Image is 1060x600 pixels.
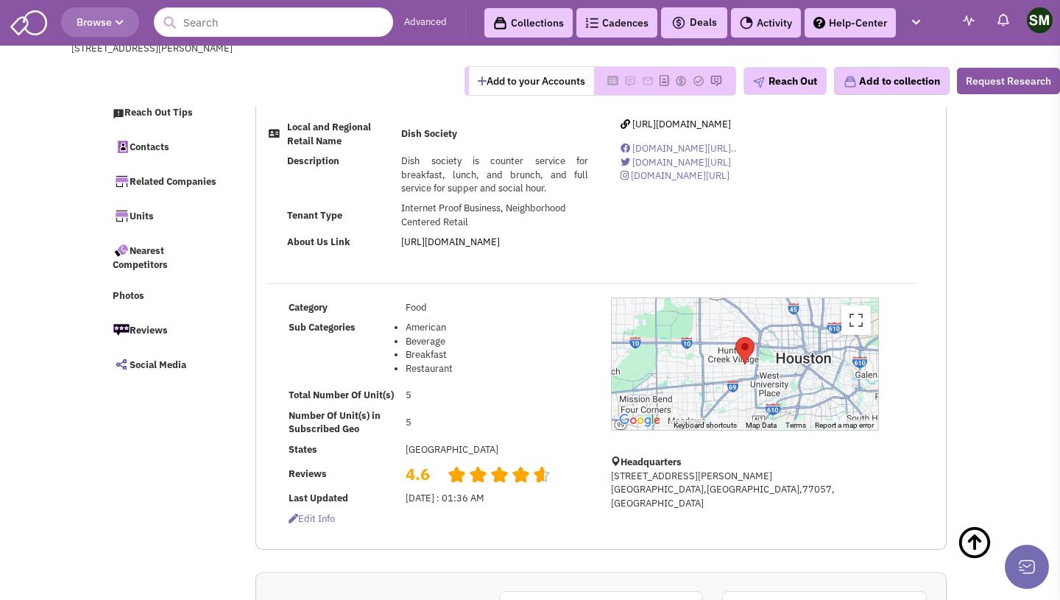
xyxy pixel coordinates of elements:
[493,16,507,30] img: icon-collection-lavender-black.svg
[632,156,731,169] span: [DOMAIN_NAME][URL]
[406,362,588,376] li: Restaurant
[844,75,857,88] img: icon-collection-lavender.png
[105,349,225,380] a: Social Media
[624,75,636,87] img: Please add to your accounts
[805,8,896,38] a: Help-Center
[813,17,825,29] img: help.png
[611,470,879,511] p: [STREET_ADDRESS][PERSON_NAME] [GEOGRAPHIC_DATA],[GEOGRAPHIC_DATA],77057,[GEOGRAPHIC_DATA]
[785,421,806,429] a: Terms (opens in new tab)
[735,337,755,364] div: Dish Society
[403,489,592,509] td: [DATE] : 01:36 AM
[743,67,827,95] button: Reach Out
[631,169,729,182] span: [DOMAIN_NAME][URL]
[642,75,654,87] img: Please add to your accounts
[105,283,225,311] a: Photos
[632,118,731,130] span: [URL][DOMAIN_NAME]
[621,456,682,468] b: Headquarters
[105,314,225,345] a: Reviews
[957,68,1060,94] button: Request Research
[753,77,765,88] img: plane.png
[484,8,573,38] a: Collections
[105,131,225,162] a: Contacts
[406,321,588,335] li: American
[621,142,737,155] a: [DOMAIN_NAME][URL]..
[61,7,139,37] button: Browse
[289,321,356,333] b: Sub Categories
[289,443,317,456] b: States
[401,155,588,194] span: Dish society is counter service for breakfast, lunch, and brunch, and full service for supper and...
[615,411,664,430] img: Google
[731,8,801,38] a: Activity
[105,200,225,231] a: Units
[10,7,47,35] img: SmartAdmin
[746,420,777,431] button: Map Data
[289,467,327,480] b: Reviews
[289,409,381,436] b: Number Of Unit(s) in Subscribed Geo
[406,335,588,349] li: Beverage
[740,16,753,29] img: Activity.png
[105,235,225,280] a: Nearest Competitors
[674,420,737,431] button: Keyboard shortcuts
[693,75,704,87] img: Please add to your accounts
[834,67,950,95] button: Add to collection
[406,463,436,470] h2: 4.6
[621,118,731,130] a: [URL][DOMAIN_NAME]
[287,121,371,147] b: Local and Regional Retail Name
[289,301,328,314] b: Category
[469,67,594,95] button: Add to your Accounts
[77,15,124,29] span: Browse
[576,8,657,38] a: Cadences
[105,99,225,127] a: Reach Out Tips
[841,306,871,335] button: Toggle fullscreen view
[401,236,500,248] a: [URL][DOMAIN_NAME]
[404,15,447,29] a: Advanced
[675,75,687,87] img: Please add to your accounts
[621,156,731,169] a: [DOMAIN_NAME][URL]
[406,348,588,362] li: Breakfast
[710,75,722,87] img: Please add to your accounts
[287,236,350,248] b: About Us Link
[398,199,592,233] td: Internet Proof Business, Neighborhood Centered Retail
[621,169,729,182] a: [DOMAIN_NAME][URL]
[403,406,592,440] td: 5
[401,127,457,140] b: Dish Society
[154,7,393,37] input: Search
[289,389,394,401] b: Total Number Of Unit(s)
[671,14,686,32] img: icon-deals.svg
[615,411,664,430] a: Open this area in Google Maps (opens a new window)
[403,297,592,317] td: Food
[403,386,592,406] td: 5
[667,13,721,32] button: Deals
[403,440,592,459] td: [GEOGRAPHIC_DATA]
[287,155,339,167] b: Description
[289,512,335,525] span: Edit info
[287,209,342,222] b: Tenant Type
[105,166,225,197] a: Related Companies
[71,42,456,56] div: [STREET_ADDRESS][PERSON_NAME]
[1027,7,1053,33] img: Safin Momin
[815,421,874,429] a: Report a map error
[289,492,348,504] b: Last Updated
[632,142,737,155] span: [DOMAIN_NAME][URL]..
[671,15,717,29] span: Deals
[585,18,598,28] img: Cadences_logo.png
